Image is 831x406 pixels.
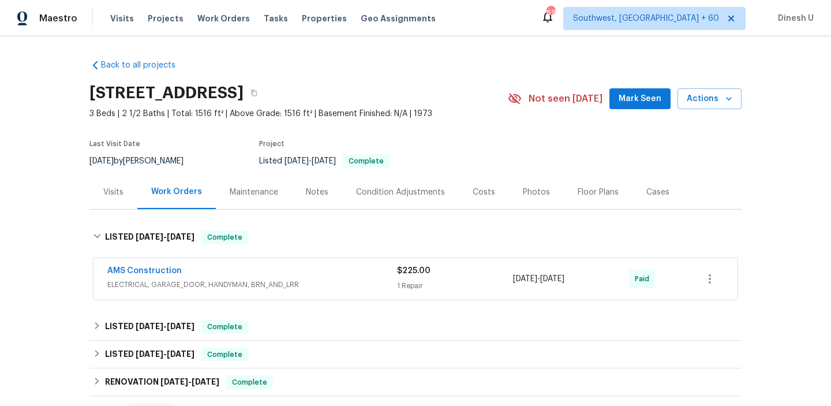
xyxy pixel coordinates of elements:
[167,350,194,358] span: [DATE]
[39,13,77,24] span: Maestro
[192,378,219,386] span: [DATE]
[167,233,194,241] span: [DATE]
[89,108,508,120] span: 3 Beds | 2 1/2 Baths | Total: 1516 ft² | Above Grade: 1516 ft² | Basement Finished: N/A | 1973
[136,322,194,330] span: -
[89,157,114,165] span: [DATE]
[89,59,200,71] a: Back to all projects
[107,279,397,290] span: ELECTRICAL, GARAGE_DOOR, HANDYMAN, BRN_AND_LRR
[151,186,202,198] div: Work Orders
[578,187,619,198] div: Floor Plans
[344,158,388,165] span: Complete
[160,378,188,386] span: [DATE]
[167,322,194,330] span: [DATE]
[285,157,336,165] span: -
[107,267,182,275] a: AMS Construction
[677,88,742,110] button: Actions
[609,88,671,110] button: Mark Seen
[619,92,661,106] span: Mark Seen
[136,350,194,358] span: -
[89,313,742,341] div: LISTED [DATE]-[DATE]Complete
[103,187,123,198] div: Visits
[105,320,194,334] h6: LISTED
[197,13,250,24] span: Work Orders
[259,157,390,165] span: Listed
[513,273,564,285] span: -
[529,93,602,105] span: Not seen [DATE]
[89,368,742,396] div: RENOVATION [DATE]-[DATE]Complete
[227,377,272,388] span: Complete
[546,7,555,18] div: 615
[306,187,328,198] div: Notes
[136,233,163,241] span: [DATE]
[230,187,278,198] div: Maintenance
[687,92,732,106] span: Actions
[136,350,163,358] span: [DATE]
[89,87,244,99] h2: [STREET_ADDRESS]
[285,157,309,165] span: [DATE]
[773,13,814,24] span: Dinesh U
[523,187,550,198] div: Photos
[356,187,445,198] div: Condition Adjustments
[302,13,347,24] span: Properties
[573,13,719,24] span: Southwest, [GEOGRAPHIC_DATA] + 60
[105,348,194,362] h6: LISTED
[646,187,669,198] div: Cases
[203,349,247,360] span: Complete
[397,267,431,275] span: $225.00
[89,154,197,168] div: by [PERSON_NAME]
[136,322,163,330] span: [DATE]
[540,275,564,283] span: [DATE]
[110,13,134,24] span: Visits
[89,140,140,147] span: Last Visit Date
[105,230,194,244] h6: LISTED
[89,341,742,368] div: LISTED [DATE]-[DATE]Complete
[397,280,513,292] div: 1 Repair
[203,321,247,333] span: Complete
[473,187,495,198] div: Costs
[136,233,194,241] span: -
[148,13,184,24] span: Projects
[105,375,219,389] h6: RENOVATION
[160,378,219,386] span: -
[244,83,264,103] button: Copy Address
[203,232,247,243] span: Complete
[361,13,436,24] span: Geo Assignments
[264,14,288,23] span: Tasks
[635,273,654,285] span: Paid
[312,157,336,165] span: [DATE]
[259,140,285,147] span: Project
[89,219,742,256] div: LISTED [DATE]-[DATE]Complete
[513,275,537,283] span: [DATE]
